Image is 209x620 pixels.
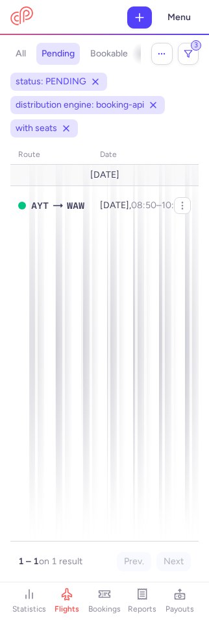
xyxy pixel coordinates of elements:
time: 10:55 [162,200,184,211]
span: Frederic Chopin, Warsaw, Poland [67,198,84,213]
th: date [92,145,192,165]
span: payouts [166,603,194,615]
span: statistics [12,603,46,615]
button: Next [156,552,191,571]
span: – [131,200,184,211]
h4: bookable [90,48,128,60]
span: on 1 result [39,556,82,567]
span: [DATE], [100,200,184,211]
th: route [10,145,92,165]
h4: all [16,48,26,60]
span: Antalya, Antalya, Turkey [31,198,49,213]
span: with seats [16,122,57,135]
span: [DATE] [90,170,119,180]
span: status: PENDING [16,75,86,88]
a: bookings [86,588,123,615]
a: payouts [161,588,199,615]
time: 08:50 [131,200,156,211]
div: 3 [191,40,201,51]
span: OPEN [18,202,26,209]
button: Prev. [117,552,151,571]
span: distribution engine: booking-api [16,99,144,112]
a: CitizenPlane red outlined logo [10,6,33,28]
span: reports [128,603,156,615]
a: reports [123,588,161,615]
span: flights [55,603,79,615]
a: statistics [10,588,48,615]
span: bookings [88,603,121,615]
button: Menu [160,5,199,30]
strong: 1 – 1 [18,556,39,567]
a: flights [48,588,86,615]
